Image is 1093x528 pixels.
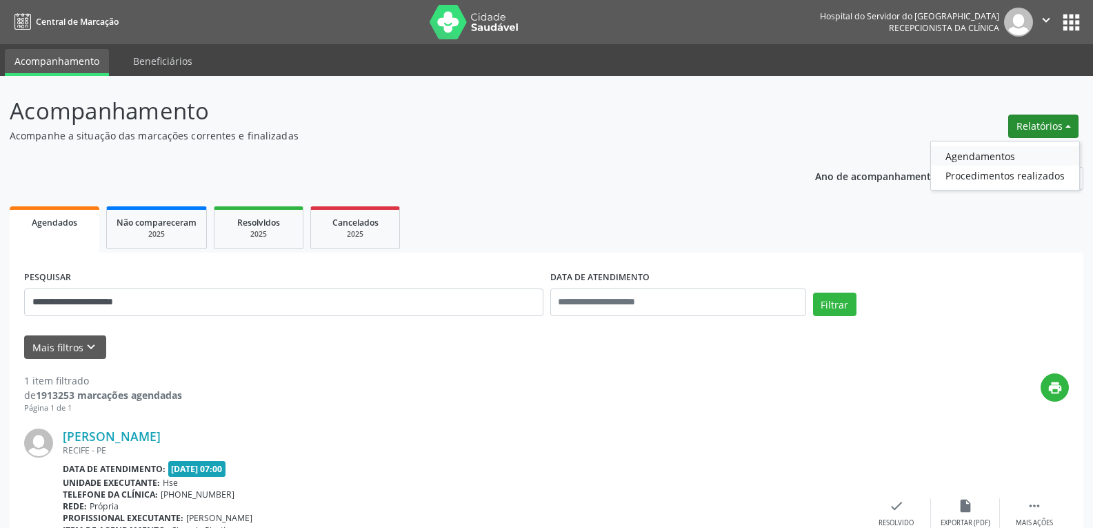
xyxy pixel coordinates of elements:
[63,477,160,489] b: Unidade executante:
[1004,8,1033,37] img: img
[879,518,914,528] div: Resolvido
[820,10,999,22] div: Hospital do Servidor do [GEOGRAPHIC_DATA]
[63,444,862,456] div: RECIFE - PE
[1039,12,1054,28] i: 
[889,498,904,514] i: check
[24,402,182,414] div: Página 1 de 1
[550,267,650,289] label: DATA DE ATENDIMENTO
[224,229,293,239] div: 2025
[930,141,1080,190] ul: Relatórios
[24,373,182,388] div: 1 item filtrado
[163,477,178,489] span: Hse
[24,267,71,289] label: PESQUISAR
[186,512,252,524] span: [PERSON_NAME]
[161,489,234,500] span: [PHONE_NUMBER]
[24,388,182,402] div: de
[889,22,999,34] span: Recepcionista da clínica
[1047,380,1063,395] i: print
[24,429,53,458] img: img
[10,94,761,128] p: Acompanhamento
[10,10,119,33] a: Central de Marcação
[117,229,197,239] div: 2025
[90,500,119,512] span: Própria
[123,49,202,73] a: Beneficiários
[237,217,280,228] span: Resolvidos
[1008,115,1079,138] button: Relatórios
[931,146,1079,166] a: Agendamentos
[63,489,158,500] b: Telefone da clínica:
[168,461,226,477] span: [DATE] 07:00
[321,229,390,239] div: 2025
[32,217,77,228] span: Agendados
[813,293,856,316] button: Filtrar
[24,335,106,360] button: Mais filtroskeyboard_arrow_down
[1033,8,1059,37] button: 
[1059,10,1083,35] button: apps
[1016,518,1053,528] div: Mais ações
[83,340,99,355] i: keyboard_arrow_down
[117,217,197,228] span: Não compareceram
[941,518,990,528] div: Exportar (PDF)
[931,166,1079,185] a: Procedimentos realizados
[10,128,761,143] p: Acompanhe a situação das marcações correntes e finalizadas
[63,429,161,444] a: [PERSON_NAME]
[1041,373,1069,402] button: print
[36,16,119,28] span: Central de Marcação
[63,463,166,475] b: Data de atendimento:
[332,217,379,228] span: Cancelados
[5,49,109,76] a: Acompanhamento
[1027,498,1042,514] i: 
[63,500,87,512] b: Rede:
[815,167,937,184] p: Ano de acompanhamento
[36,389,182,402] strong: 1913253 marcações agendadas
[958,498,973,514] i: insert_drive_file
[63,512,183,524] b: Profissional executante:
